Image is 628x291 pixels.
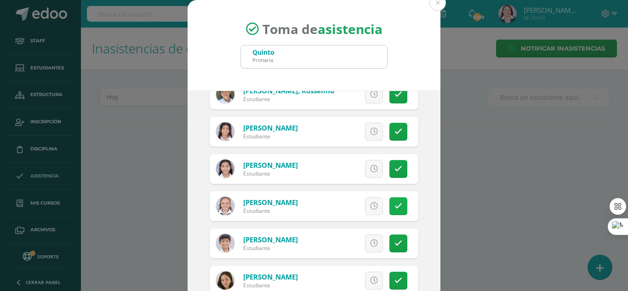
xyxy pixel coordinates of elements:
div: Estudiante [243,207,298,215]
img: 7de653a5786e25997e969f1cfe3731fc.png [216,234,234,252]
span: Excusa [321,160,347,177]
a: [PERSON_NAME] [243,272,298,281]
img: 41023004e7d3a291c155bd5e52b7303f.png [216,197,234,215]
a: [PERSON_NAME] [243,198,298,207]
span: Excusa [321,235,347,252]
span: Excusa [321,86,347,103]
span: Excusa [321,198,347,215]
a: [PERSON_NAME] [243,123,298,132]
div: Estudiante [243,132,298,140]
span: Toma de [263,20,383,38]
img: a5fe4710b4f27892a5e9cdb6b8400db0.png [216,160,234,178]
img: 889240b863160a204099a7108f270c14.png [216,122,234,141]
span: Excusa [321,123,347,140]
div: Estudiante [243,281,298,289]
div: Quinto [252,48,274,57]
div: Primaria [252,57,274,63]
a: [PERSON_NAME] [243,235,298,244]
img: 1199825f3d32532f1d39b63ebf1875b9.png [216,271,234,290]
div: Estudiante [243,244,298,252]
div: Estudiante [243,95,335,103]
a: [PERSON_NAME] [243,160,298,170]
span: Excusa [321,272,347,289]
img: 368f83668d46a9607d407f58c77a4ecb.png [216,85,234,103]
strong: asistencia [318,20,383,38]
div: Estudiante [243,170,298,177]
input: Busca un grado o sección aquí... [241,46,387,68]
